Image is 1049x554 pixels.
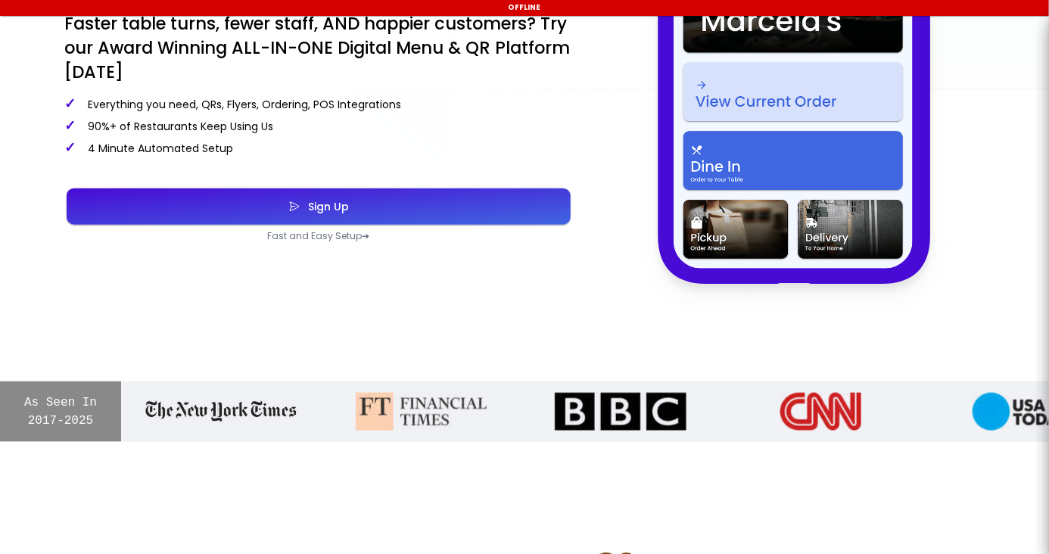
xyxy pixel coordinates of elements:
[64,138,76,157] span: ✓
[300,201,349,212] div: Sign Up
[64,116,76,135] span: ✓
[64,140,573,156] p: 4 Minute Automated Setup
[67,188,571,225] button: Sign Up
[64,230,573,242] p: Fast and Easy Setup ➜
[64,96,573,112] p: Everything you need, QRs, Flyers, Ordering, POS Integrations
[2,2,1047,13] div: Offline
[64,11,573,84] p: Faster table turns, fewer staff, AND happier customers? Try our Award Winning ALL-IN-ONE Digital ...
[64,94,76,113] span: ✓
[64,118,573,134] p: 90%+ of Restaurants Keep Using Us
